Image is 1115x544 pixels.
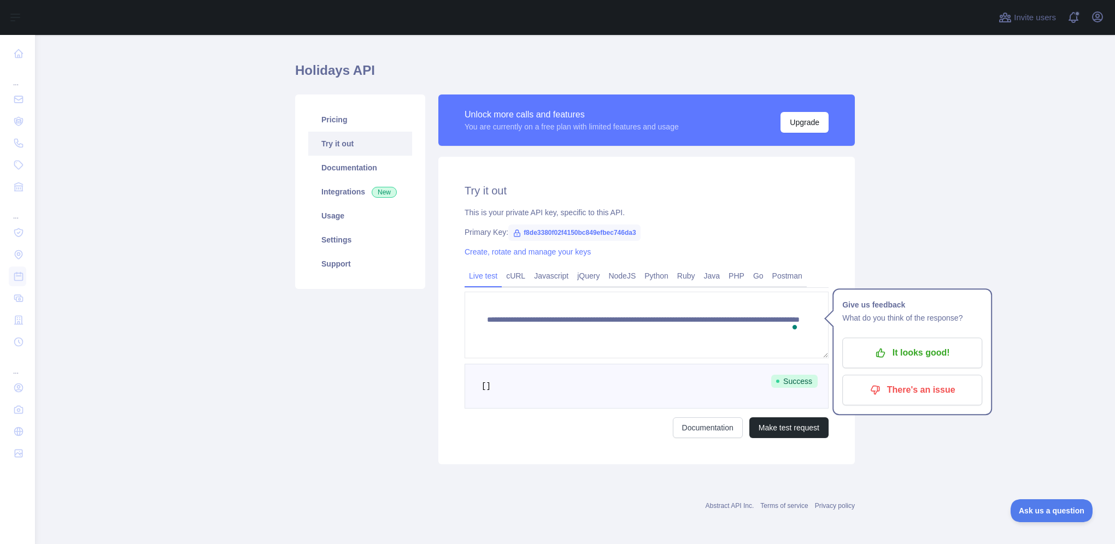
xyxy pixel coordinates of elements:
[465,121,679,132] div: You are currently on a free plan with limited features and usage
[295,62,855,88] h1: Holidays API
[308,108,412,132] a: Pricing
[842,338,982,368] button: It looks good!
[706,502,754,510] a: Abstract API Inc.
[465,108,679,121] div: Unlock more calls and features
[842,298,982,311] h1: Give us feedback
[850,344,974,362] p: It looks good!
[771,375,818,388] span: Success
[308,252,412,276] a: Support
[1011,499,1093,522] iframe: Toggle Customer Support
[760,502,808,510] a: Terms of service
[465,207,829,218] div: This is your private API key, specific to this API.
[673,417,743,438] a: Documentation
[465,227,829,238] div: Primary Key:
[724,267,749,285] a: PHP
[604,267,640,285] a: NodeJS
[465,183,829,198] h2: Try it out
[9,66,26,87] div: ...
[842,311,982,324] p: What do you think of the response?
[996,9,1058,26] button: Invite users
[530,267,573,285] a: Javascript
[308,156,412,180] a: Documentation
[850,381,974,399] p: There's an issue
[502,267,530,285] a: cURL
[815,502,855,510] a: Privacy policy
[9,354,26,376] div: ...
[465,247,591,256] a: Create, rotate and manage your keys
[308,132,412,156] a: Try it out
[308,228,412,252] a: Settings
[465,292,829,358] textarea: To enrich screen reader interactions, please activate Accessibility in Grammarly extension settings
[573,267,604,285] a: jQuery
[700,267,725,285] a: Java
[1014,11,1056,24] span: Invite users
[465,267,502,285] a: Live test
[673,267,700,285] a: Ruby
[749,417,829,438] button: Make test request
[508,224,640,241] span: f8de3380f02f4150bc849efbec746da3
[372,187,397,198] span: New
[780,112,829,133] button: Upgrade
[308,180,412,204] a: Integrations New
[768,267,807,285] a: Postman
[308,204,412,228] a: Usage
[640,267,673,285] a: Python
[9,199,26,221] div: ...
[482,382,491,391] span: []
[842,375,982,405] button: There's an issue
[749,267,768,285] a: Go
